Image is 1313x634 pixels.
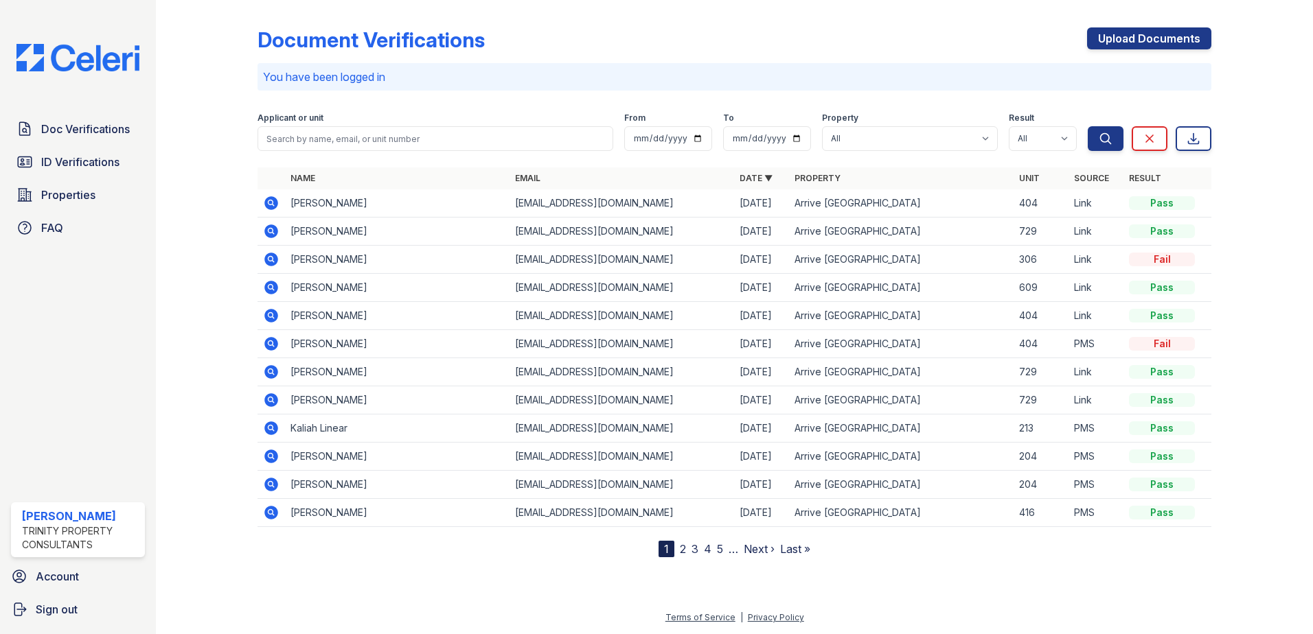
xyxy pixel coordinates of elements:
[1129,173,1161,183] a: Result
[510,499,734,527] td: [EMAIL_ADDRESS][DOMAIN_NAME]
[734,274,789,302] td: [DATE]
[1014,330,1069,358] td: 404
[1014,499,1069,527] td: 416
[789,218,1014,246] td: Arrive [GEOGRAPHIC_DATA]
[789,499,1014,527] td: Arrive [GEOGRAPHIC_DATA]
[510,330,734,358] td: [EMAIL_ADDRESS][DOMAIN_NAME]
[5,44,150,71] img: CE_Logo_Blue-a8612792a0a2168367f1c8372b55b34899dd931a85d93a1a3d3e32e68fde9ad4.png
[36,601,78,618] span: Sign out
[11,148,145,176] a: ID Verifications
[258,126,613,151] input: Search by name, email, or unit number
[1069,189,1123,218] td: Link
[285,274,510,302] td: [PERSON_NAME]
[510,189,734,218] td: [EMAIL_ADDRESS][DOMAIN_NAME]
[789,386,1014,414] td: Arrive [GEOGRAPHIC_DATA]
[515,173,540,183] a: Email
[734,471,789,499] td: [DATE]
[285,302,510,330] td: [PERSON_NAME]
[789,414,1014,443] td: Arrive [GEOGRAPHIC_DATA]
[1069,471,1123,499] td: PMS
[510,443,734,471] td: [EMAIL_ADDRESS][DOMAIN_NAME]
[780,542,810,556] a: Last »
[1069,218,1123,246] td: Link
[680,542,686,556] a: 2
[1069,414,1123,443] td: PMS
[285,330,510,358] td: [PERSON_NAME]
[1129,365,1195,379] div: Pass
[285,358,510,386] td: [PERSON_NAME]
[734,246,789,274] td: [DATE]
[285,386,510,414] td: [PERSON_NAME]
[36,568,79,585] span: Account
[41,121,130,137] span: Doc Verifications
[285,189,510,218] td: [PERSON_NAME]
[5,596,150,623] a: Sign out
[789,246,1014,274] td: Arrive [GEOGRAPHIC_DATA]
[723,113,734,124] label: To
[744,542,775,556] a: Next ›
[1129,196,1195,210] div: Pass
[734,330,789,358] td: [DATE]
[510,386,734,414] td: [EMAIL_ADDRESS][DOMAIN_NAME]
[789,330,1014,358] td: Arrive [GEOGRAPHIC_DATA]
[624,113,646,124] label: From
[748,612,804,622] a: Privacy Policy
[734,302,789,330] td: [DATE]
[1014,414,1069,443] td: 213
[1129,478,1195,491] div: Pass
[1069,358,1123,386] td: Link
[1009,113,1034,124] label: Result
[734,499,789,527] td: [DATE]
[789,471,1014,499] td: Arrive [GEOGRAPHIC_DATA]
[510,274,734,302] td: [EMAIL_ADDRESS][DOMAIN_NAME]
[1129,224,1195,238] div: Pass
[1129,337,1195,351] div: Fail
[795,173,841,183] a: Property
[285,471,510,499] td: [PERSON_NAME]
[1014,443,1069,471] td: 204
[510,414,734,443] td: [EMAIL_ADDRESS][DOMAIN_NAME]
[290,173,315,183] a: Name
[734,386,789,414] td: [DATE]
[740,612,743,622] div: |
[1069,443,1123,471] td: PMS
[734,189,789,218] td: [DATE]
[734,443,789,471] td: [DATE]
[1129,421,1195,435] div: Pass
[285,218,510,246] td: [PERSON_NAME]
[285,246,510,274] td: [PERSON_NAME]
[659,541,674,557] div: 1
[729,541,738,557] span: …
[510,302,734,330] td: [EMAIL_ADDRESS][DOMAIN_NAME]
[717,542,723,556] a: 5
[510,471,734,499] td: [EMAIL_ADDRESS][DOMAIN_NAME]
[11,115,145,143] a: Doc Verifications
[41,154,119,170] span: ID Verifications
[510,358,734,386] td: [EMAIL_ADDRESS][DOMAIN_NAME]
[734,218,789,246] td: [DATE]
[1069,302,1123,330] td: Link
[263,69,1206,85] p: You have been logged in
[22,524,139,552] div: Trinity Property Consultants
[1019,173,1040,183] a: Unit
[41,187,95,203] span: Properties
[1087,27,1211,49] a: Upload Documents
[22,508,139,524] div: [PERSON_NAME]
[789,274,1014,302] td: Arrive [GEOGRAPHIC_DATA]
[692,542,698,556] a: 3
[1129,253,1195,266] div: Fail
[41,220,63,236] span: FAQ
[665,612,735,622] a: Terms of Service
[789,189,1014,218] td: Arrive [GEOGRAPHIC_DATA]
[5,563,150,590] a: Account
[734,358,789,386] td: [DATE]
[1074,173,1109,183] a: Source
[1069,330,1123,358] td: PMS
[285,443,510,471] td: [PERSON_NAME]
[1129,309,1195,322] div: Pass
[822,113,858,124] label: Property
[1014,358,1069,386] td: 729
[258,113,323,124] label: Applicant or unit
[1014,189,1069,218] td: 404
